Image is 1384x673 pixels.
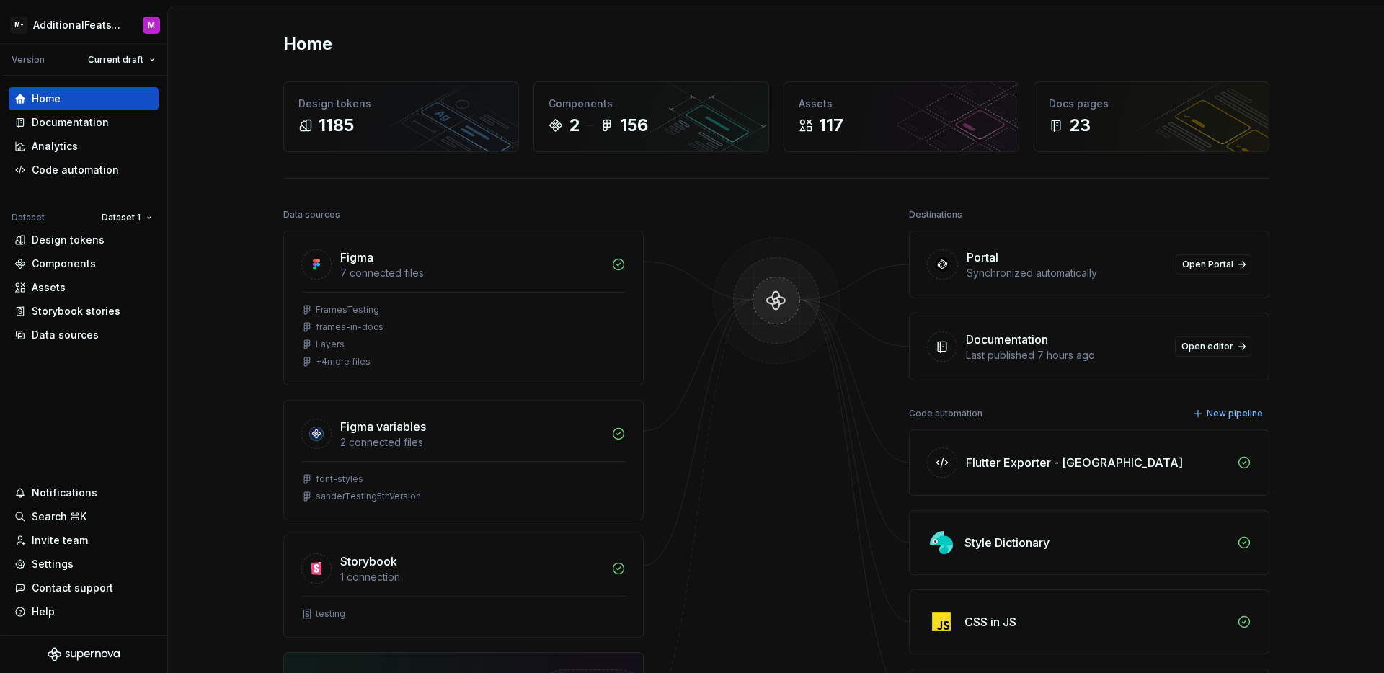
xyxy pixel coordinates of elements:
div: Dataset [12,212,45,223]
a: Components2156 [533,81,769,152]
div: Version [12,54,45,66]
div: 156 [620,114,648,137]
a: Docs pages23 [1034,81,1269,152]
div: Figma variables [340,418,426,435]
a: Assets [9,276,159,299]
a: Documentation [9,111,159,134]
a: Storybook stories [9,300,159,323]
button: Contact support [9,576,159,600]
div: 117 [819,114,843,137]
a: Open Portal [1176,254,1251,275]
span: Open Portal [1182,259,1233,270]
div: Components [32,257,96,271]
div: Docs pages [1049,97,1254,111]
div: Components [549,97,754,111]
div: font-styles [316,473,363,485]
div: Assets [32,280,66,295]
div: Settings [32,557,74,571]
div: Analytics [32,139,78,153]
h2: Home [283,32,332,55]
a: Home [9,87,159,110]
div: + 4 more files [316,356,371,367]
div: M [148,19,155,31]
a: Data sources [9,324,159,347]
div: Style Dictionary [964,534,1050,551]
div: Portal [967,249,998,266]
div: frames-in-docs [316,321,383,333]
div: 2 [569,114,580,137]
a: Analytics [9,135,159,158]
div: Code automation [909,404,982,424]
a: Figma7 connected filesFramesTestingframes-in-docsLayers+4more files [283,231,644,385]
button: Notifications [9,481,159,504]
div: 23 [1069,114,1091,137]
div: Synchronized automatically [967,266,1167,280]
a: Open editor [1175,336,1251,357]
span: Current draft [88,54,143,66]
button: New pipeline [1189,404,1269,424]
div: Design tokens [298,97,504,111]
button: Current draft [81,50,161,70]
div: Notifications [32,486,97,500]
div: Figma [340,249,373,266]
div: Storybook stories [32,304,120,318]
div: Search ⌘K [32,509,86,524]
div: Data sources [32,328,99,342]
div: 7 connected files [340,266,603,280]
span: New pipeline [1207,408,1263,419]
div: Layers [316,339,345,350]
div: AdditionalFeatsTest [33,18,125,32]
a: Figma variables2 connected filesfont-stylessanderTesting5thVersion [283,400,644,520]
div: Contact support [32,581,113,595]
button: Dataset 1 [95,208,159,228]
div: Last published 7 hours ago [966,348,1166,362]
a: Design tokens1185 [283,81,519,152]
div: Documentation [32,115,109,130]
div: Help [32,605,55,619]
div: 2 connected files [340,435,603,450]
div: Home [32,92,61,106]
div: FramesTesting [316,304,379,316]
svg: Supernova Logo [48,647,120,661]
a: Invite team [9,529,159,552]
div: CSS in JS [964,613,1016,630]
div: 1185 [319,114,354,137]
div: Destinations [909,205,962,225]
div: Data sources [283,205,340,225]
div: testing [316,608,345,620]
a: Settings [9,553,159,576]
div: M- [10,17,27,34]
div: Flutter Exporter - [GEOGRAPHIC_DATA] [966,454,1183,471]
div: Invite team [32,533,88,548]
a: Components [9,252,159,275]
button: Search ⌘K [9,505,159,528]
button: M-AdditionalFeatsTestM [3,9,164,40]
a: Design tokens [9,228,159,251]
div: 1 connection [340,570,603,584]
a: Storybook1 connectiontesting [283,535,644,638]
div: Assets [799,97,1004,111]
span: Dataset 1 [102,212,141,223]
div: Design tokens [32,233,105,247]
span: Open editor [1181,341,1233,352]
div: Documentation [966,331,1048,348]
a: Code automation [9,159,159,182]
button: Help [9,600,159,623]
a: Assets117 [784,81,1019,152]
div: sanderTesting5thVersion [316,491,421,502]
div: Storybook [340,553,397,570]
div: Code automation [32,163,119,177]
